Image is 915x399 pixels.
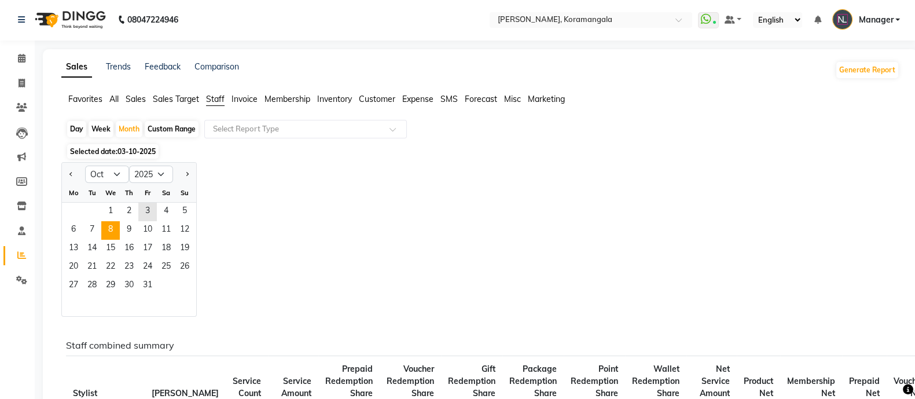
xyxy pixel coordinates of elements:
div: Friday, October 17, 2025 [138,240,157,258]
span: 24 [138,258,157,277]
span: 20 [64,258,83,277]
span: Manager [858,14,893,26]
span: Stylist [73,388,97,398]
div: We [101,184,120,202]
span: Marketing [528,94,565,104]
div: Saturday, October 18, 2025 [157,240,175,258]
div: Tu [83,184,101,202]
div: Sa [157,184,175,202]
select: Select year [129,166,173,183]
span: Package Redemption Share [509,364,557,398]
span: 22 [101,258,120,277]
div: Thursday, October 9, 2025 [120,221,138,240]
span: Voucher Redemption Share [387,364,434,398]
span: Favorites [68,94,102,104]
span: 1 [101,203,120,221]
img: logo [30,3,109,36]
span: All [109,94,119,104]
span: Prepaid Net [849,376,880,398]
div: Wednesday, October 29, 2025 [101,277,120,295]
span: 5 [175,203,194,221]
span: Service Amount [281,376,311,398]
span: 11 [157,221,175,240]
span: Forecast [465,94,497,104]
span: [PERSON_NAME] [152,388,219,398]
button: Next month [182,165,192,184]
span: Misc [504,94,521,104]
span: Staff [206,94,225,104]
span: Sales Target [153,94,199,104]
div: Week [89,121,113,137]
div: Friday, October 3, 2025 [138,203,157,221]
span: 10 [138,221,157,240]
div: Friday, October 24, 2025 [138,258,157,277]
div: Monday, October 6, 2025 [64,221,83,240]
div: Tuesday, October 21, 2025 [83,258,101,277]
span: Prepaid Redemption Share [325,364,373,398]
div: Monday, October 27, 2025 [64,277,83,295]
div: Thursday, October 23, 2025 [120,258,138,277]
div: Thursday, October 30, 2025 [120,277,138,295]
span: 19 [175,240,194,258]
div: Sunday, October 5, 2025 [175,203,194,221]
span: Membership [264,94,310,104]
span: 30 [120,277,138,295]
div: Monday, October 13, 2025 [64,240,83,258]
a: Feedback [145,61,181,72]
div: Thursday, October 16, 2025 [120,240,138,258]
div: Day [67,121,86,137]
span: Membership Net [787,376,835,398]
a: Trends [106,61,131,72]
div: Month [116,121,142,137]
span: 26 [175,258,194,277]
button: Previous month [67,165,76,184]
span: Invoice [231,94,258,104]
span: 27 [64,277,83,295]
a: Comparison [194,61,239,72]
div: Tuesday, October 14, 2025 [83,240,101,258]
span: 28 [83,277,101,295]
span: 31 [138,277,157,295]
span: 2 [120,203,138,221]
span: Expense [402,94,433,104]
span: 21 [83,258,101,277]
div: Saturday, October 25, 2025 [157,258,175,277]
div: Tuesday, October 28, 2025 [83,277,101,295]
span: 4 [157,203,175,221]
span: 25 [157,258,175,277]
div: Su [175,184,194,202]
div: Wednesday, October 8, 2025 [101,221,120,240]
span: Customer [359,94,395,104]
span: 17 [138,240,157,258]
span: Wallet Redemption Share [632,364,679,398]
div: Sunday, October 12, 2025 [175,221,194,240]
span: 23 [120,258,138,277]
div: Saturday, October 11, 2025 [157,221,175,240]
span: 03-10-2025 [117,147,156,156]
span: 18 [157,240,175,258]
span: 3 [138,203,157,221]
span: 13 [64,240,83,258]
div: Custom Range [145,121,199,137]
span: Selected date: [67,144,159,159]
span: Product Net [744,376,773,398]
img: Manager [832,9,852,30]
div: Wednesday, October 15, 2025 [101,240,120,258]
span: Inventory [317,94,352,104]
div: Fr [138,184,157,202]
div: Sunday, October 26, 2025 [175,258,194,277]
div: Friday, October 10, 2025 [138,221,157,240]
div: Monday, October 20, 2025 [64,258,83,277]
span: 16 [120,240,138,258]
div: Friday, October 31, 2025 [138,277,157,295]
span: 14 [83,240,101,258]
div: Th [120,184,138,202]
span: 12 [175,221,194,240]
select: Select month [85,166,129,183]
span: Point Redemption Share [571,364,618,398]
div: Wednesday, October 22, 2025 [101,258,120,277]
span: Service Count [233,376,261,398]
span: 6 [64,221,83,240]
button: Generate Report [836,62,898,78]
div: Wednesday, October 1, 2025 [101,203,120,221]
